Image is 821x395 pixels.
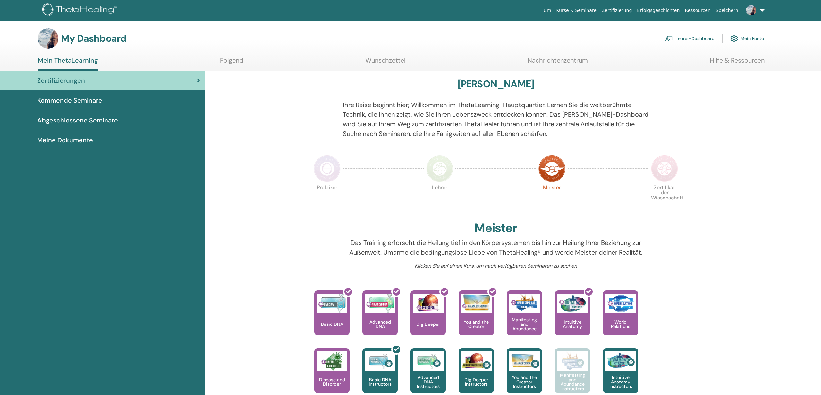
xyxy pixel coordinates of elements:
img: Basic DNA Instructors [365,351,395,371]
a: Dig Deeper Dig Deeper [410,290,446,348]
img: default.jpg [746,5,756,15]
a: You and the Creator You and the Creator [459,290,494,348]
p: Klicken Sie auf einen Kurs, um nach verfügbaren Seminaren zu suchen [343,262,649,270]
img: chalkboard-teacher.svg [665,36,673,41]
img: Certificate of Science [651,155,678,182]
p: Praktiker [314,185,341,212]
a: Folgend [220,56,243,69]
p: Disease and Disorder [314,377,350,386]
img: Master [538,155,565,182]
img: Advanced DNA Instructors [413,351,444,371]
p: Manifesting and Abundance [507,317,542,331]
p: Advanced DNA [362,320,398,329]
img: Dig Deeper Instructors [461,351,492,371]
img: Advanced DNA [365,294,395,313]
a: Advanced DNA Advanced DNA [362,290,398,348]
img: Instructor [426,155,453,182]
img: cog.svg [730,33,738,44]
a: Erfolgsgeschichten [634,4,682,16]
p: Lehrer [426,185,453,212]
p: Das Training erforscht die Heilung tief in den Körpersystemen bis hin zur Heilung Ihrer Beziehung... [343,238,649,257]
h3: My Dashboard [61,33,126,44]
img: Intuitive Anatomy [557,294,588,313]
p: Zertifikat der Wissenschaft [651,185,678,212]
p: Advanced DNA Instructors [410,375,446,389]
img: You and the Creator [461,294,492,311]
img: logo.png [42,3,119,18]
p: Manifesting and Abundance Instructors [555,373,590,391]
span: Kommende Seminare [37,96,102,105]
img: World Relations [605,294,636,313]
p: Basic DNA Instructors [362,377,398,386]
a: Um [541,4,554,16]
a: Mein Konto [730,31,764,46]
p: Dig Deeper Instructors [459,377,494,386]
span: Meine Dokumente [37,135,93,145]
a: Hilfe & Ressourcen [710,56,765,69]
h3: [PERSON_NAME] [458,78,534,90]
img: Manifesting and Abundance Instructors [557,351,588,371]
a: Manifesting and Abundance Manifesting and Abundance [507,290,542,348]
p: Intuitive Anatomy [555,320,590,329]
a: Lehrer-Dashboard [665,31,715,46]
p: You and the Creator [459,320,494,329]
p: Ihre Reise beginnt hier; Willkommen im ThetaLearning-Hauptquartier. Lernen Sie die weltberühmte T... [343,100,649,139]
span: Zertifizierungen [37,76,85,85]
img: Manifesting and Abundance [509,294,540,313]
img: Basic DNA [317,294,347,313]
a: Ressourcen [682,4,713,16]
p: You and the Creator Instructors [507,375,542,389]
p: Meister [538,185,565,212]
a: Mein ThetaLearning [38,56,98,71]
img: default.jpg [38,28,58,49]
img: Dig Deeper [413,294,444,313]
img: Intuitive Anatomy Instructors [605,351,636,371]
h2: Meister [474,221,517,236]
img: You and the Creator Instructors [509,351,540,371]
img: Disease and Disorder [317,351,347,371]
span: Abgeschlossene Seminare [37,115,118,125]
p: Dig Deeper [414,322,443,326]
a: Wunschzettel [365,56,405,69]
a: Nachrichtenzentrum [528,56,588,69]
img: Practitioner [314,155,341,182]
p: Intuitive Anatomy Instructors [603,375,638,389]
a: World Relations World Relations [603,290,638,348]
a: Kurse & Seminare [554,4,599,16]
a: Speichern [713,4,741,16]
p: World Relations [603,320,638,329]
a: Intuitive Anatomy Intuitive Anatomy [555,290,590,348]
a: Basic DNA Basic DNA [314,290,350,348]
a: Zertifizierung [599,4,634,16]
